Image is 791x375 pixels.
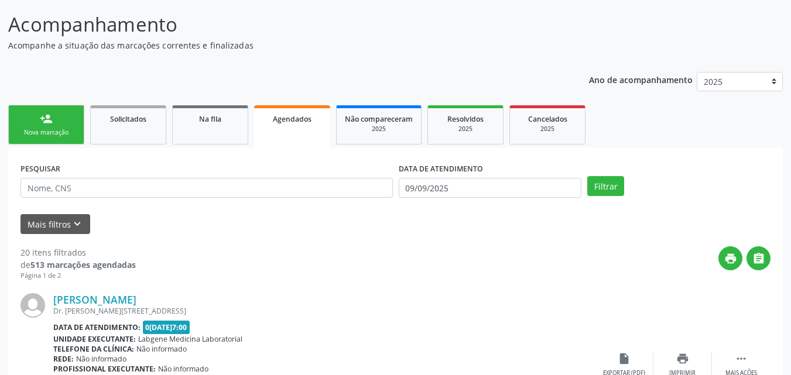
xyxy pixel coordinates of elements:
i:  [735,352,748,365]
span: Cancelados [528,114,567,124]
div: Dr. [PERSON_NAME][STREET_ADDRESS] [53,306,595,316]
button: print [718,246,742,270]
a: [PERSON_NAME] [53,293,136,306]
p: Acompanhamento [8,10,550,39]
i: insert_drive_file [618,352,631,365]
strong: 513 marcações agendadas [30,259,136,270]
i: print [676,352,689,365]
span: Resolvidos [447,114,484,124]
button: Mais filtroskeyboard_arrow_down [20,214,90,235]
img: img [20,293,45,318]
label: DATA DE ATENDIMENTO [399,160,483,178]
div: 2025 [518,125,577,133]
span: Não informado [158,364,208,374]
div: de [20,259,136,271]
b: Profissional executante: [53,364,156,374]
button:  [747,246,771,270]
i: print [724,252,737,265]
div: 2025 [436,125,495,133]
p: Ano de acompanhamento [589,72,693,87]
b: Rede: [53,354,74,364]
b: Telefone da clínica: [53,344,134,354]
span: Na fila [199,114,221,124]
i:  [752,252,765,265]
input: Selecione um intervalo [399,178,582,198]
span: Solicitados [110,114,146,124]
div: Página 1 de 2 [20,271,136,281]
b: Unidade executante: [53,334,136,344]
div: person_add [40,112,53,125]
i: keyboard_arrow_down [71,218,84,230]
div: Nova marcação [17,128,76,137]
b: Data de atendimento: [53,322,141,332]
p: Acompanhe a situação das marcações correntes e finalizadas [8,39,550,51]
div: 2025 [345,125,413,133]
span: Não informado [76,354,126,364]
span: Não compareceram [345,114,413,124]
label: PESQUISAR [20,160,60,178]
span: Não informado [136,344,187,354]
span: Labgene Medicina Laboratorial [138,334,242,344]
span: Agendados [273,114,311,124]
span: 0[DATE]7:00 [143,321,190,334]
button: Filtrar [587,176,624,196]
input: Nome, CNS [20,178,393,198]
div: 20 itens filtrados [20,246,136,259]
